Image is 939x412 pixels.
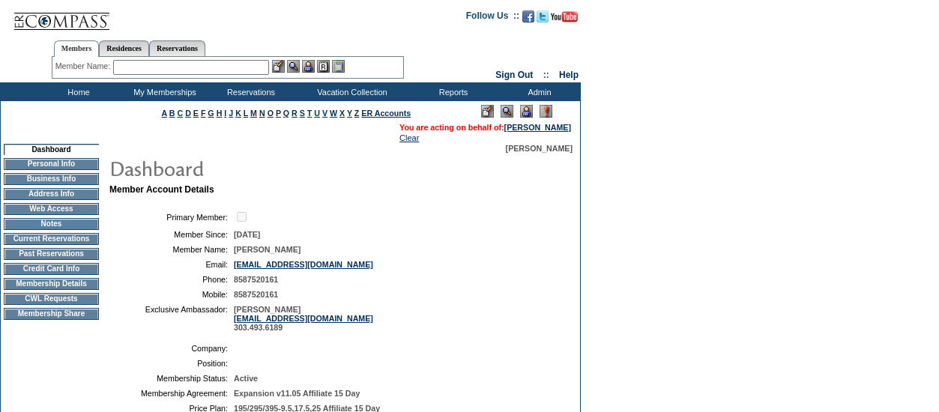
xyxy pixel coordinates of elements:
a: Z [354,109,360,118]
a: R [292,109,298,118]
td: Membership Details [4,278,99,290]
a: P [276,109,281,118]
a: T [307,109,313,118]
td: Dashboard [4,144,99,155]
a: [EMAIL_ADDRESS][DOMAIN_NAME] [234,260,373,269]
td: Member Name: [115,245,228,254]
div: Member Name: [55,60,113,73]
img: Become our fan on Facebook [522,10,534,22]
td: Reports [408,82,495,101]
a: Members [54,40,100,57]
img: b_edit.gif [272,60,285,73]
a: [PERSON_NAME] [504,123,571,132]
a: S [300,109,305,118]
a: [EMAIL_ADDRESS][DOMAIN_NAME] [234,314,373,323]
td: Notes [4,218,99,230]
a: H [217,109,223,118]
td: Membership Share [4,308,99,320]
img: b_calculator.gif [332,60,345,73]
span: [DATE] [234,230,260,239]
td: Member Since: [115,230,228,239]
td: My Memberships [120,82,206,101]
a: Subscribe to our YouTube Channel [551,15,578,24]
td: Personal Info [4,158,99,170]
td: Admin [495,82,581,101]
a: Clear [399,133,419,142]
a: Residences [99,40,149,56]
a: Sign Out [495,70,533,80]
img: View [287,60,300,73]
span: Active [234,374,258,383]
a: I [224,109,226,118]
td: Position: [115,359,228,368]
a: ER Accounts [361,109,411,118]
img: Follow us on Twitter [537,10,549,22]
td: Membership Status: [115,374,228,383]
a: B [169,109,175,118]
td: Current Reservations [4,233,99,245]
a: N [259,109,265,118]
span: :: [543,70,549,80]
a: Follow us on Twitter [537,15,549,24]
span: Expansion v11.05 Affiliate 15 Day [234,389,360,398]
td: Mobile: [115,290,228,299]
img: Log Concern/Member Elevation [540,105,552,118]
td: Primary Member: [115,210,228,224]
span: [PERSON_NAME] [234,245,301,254]
a: Become our fan on Facebook [522,15,534,24]
a: Y [347,109,352,118]
img: Impersonate [520,105,533,118]
td: Follow Us :: [466,9,519,27]
td: CWL Requests [4,293,99,305]
a: V [322,109,327,118]
a: D [185,109,191,118]
a: L [244,109,248,118]
td: Email: [115,260,228,269]
td: Reservations [206,82,292,101]
td: Home [34,82,120,101]
td: Address Info [4,188,99,200]
td: Exclusive Ambassador: [115,305,228,332]
a: K [235,109,241,118]
a: Q [283,109,289,118]
img: Edit Mode [481,105,494,118]
img: pgTtlDashboard.gif [109,153,408,183]
a: C [177,109,183,118]
span: 8587520161 [234,275,278,284]
a: Reservations [149,40,205,56]
a: O [268,109,274,118]
span: 8587520161 [234,290,278,299]
a: J [229,109,233,118]
a: G [208,109,214,118]
a: U [314,109,320,118]
img: Impersonate [302,60,315,73]
td: Business Info [4,173,99,185]
b: Member Account Details [109,184,214,195]
td: Web Access [4,203,99,215]
td: Past Reservations [4,248,99,260]
img: Subscribe to our YouTube Channel [551,11,578,22]
a: Help [559,70,579,80]
span: You are acting on behalf of: [399,123,571,132]
span: [PERSON_NAME] [506,144,573,153]
td: Phone: [115,275,228,284]
td: Membership Agreement: [115,389,228,398]
a: W [330,109,337,118]
a: A [162,109,167,118]
td: Credit Card Info [4,263,99,275]
a: E [193,109,199,118]
a: X [339,109,345,118]
a: F [201,109,206,118]
span: [PERSON_NAME] 303.493.6189 [234,305,373,332]
img: Reservations [317,60,330,73]
td: Vacation Collection [292,82,408,101]
td: Company: [115,344,228,353]
img: View Mode [501,105,513,118]
a: M [250,109,257,118]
